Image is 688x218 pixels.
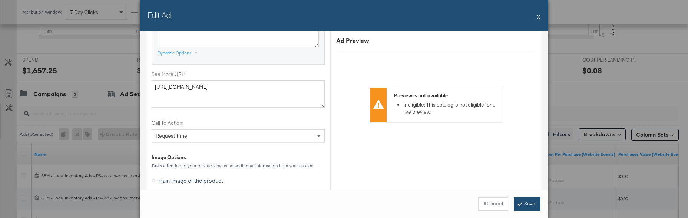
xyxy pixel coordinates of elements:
[152,154,186,161] div: Image Options
[152,163,325,168] div: Draw attention to your products by using additional information from your catalog.
[158,50,192,56] div: Dynamic Options
[394,92,499,99] div: Preview is not available
[152,71,325,78] label: See More URL:
[483,200,487,207] strong: X
[152,120,325,127] label: Call To Action:
[514,197,540,211] button: Save
[336,37,536,45] div: Ad Preview
[158,177,223,184] span: Main image of the product
[152,80,325,108] textarea: [URL][DOMAIN_NAME]
[403,101,499,115] li: Ineligible: This catalog is not eligible for a live preview.
[536,9,540,24] button: X
[478,197,508,211] button: XCancel
[148,9,171,20] h2: Edit Ad
[156,133,187,139] span: Request Time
